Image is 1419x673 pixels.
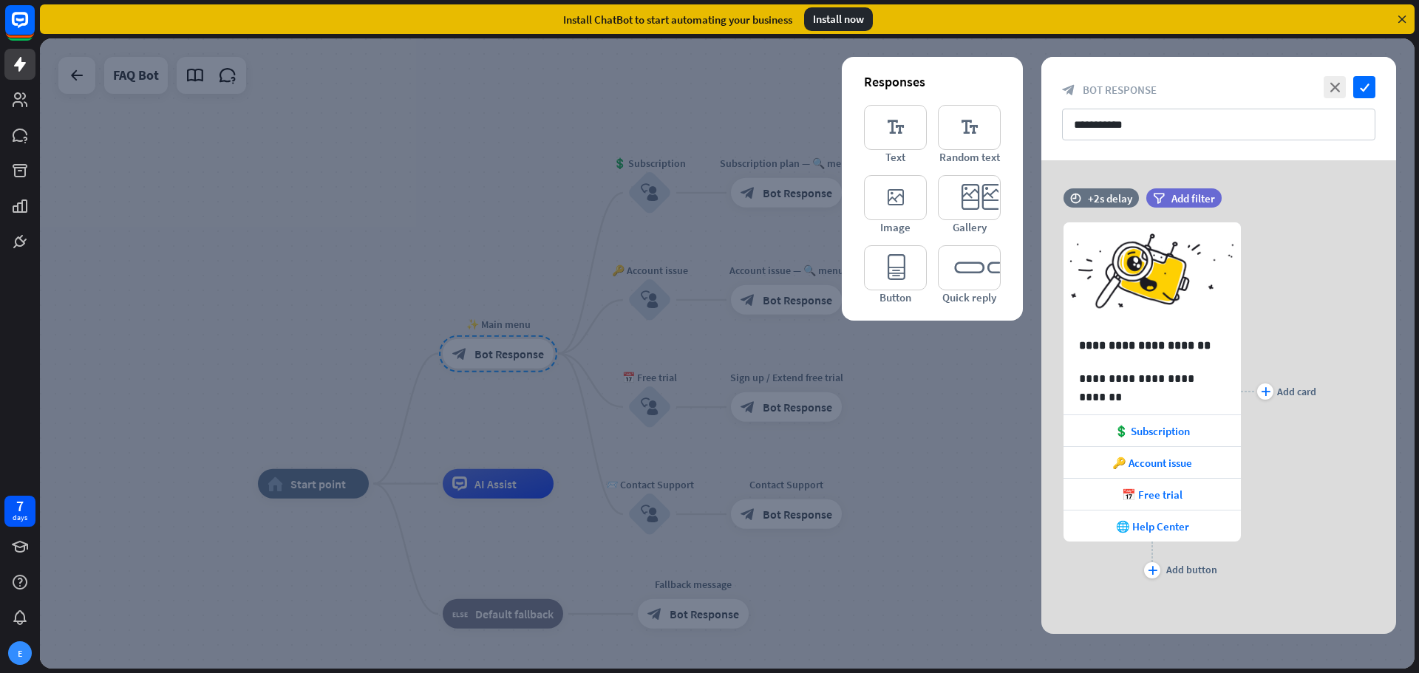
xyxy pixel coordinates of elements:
[16,499,24,513] div: 7
[563,13,792,27] div: Install ChatBot to start automating your business
[1324,76,1346,98] i: close
[1153,193,1165,204] i: filter
[4,496,35,527] a: 7 days
[1148,566,1157,575] i: plus
[1277,385,1316,398] div: Add card
[1064,222,1241,329] img: preview
[1088,191,1132,205] div: +2s delay
[8,641,32,665] div: E
[13,513,27,523] div: days
[1122,488,1182,502] span: 📅 Free trial
[1353,76,1375,98] i: check
[12,6,56,50] button: Open LiveChat chat widget
[804,7,873,31] div: Install now
[1116,519,1189,533] span: 🌐 Help Center
[1115,424,1190,438] span: 💲 Subscription
[1083,83,1157,97] span: Bot Response
[1171,191,1215,205] span: Add filter
[1261,387,1270,396] i: plus
[1112,456,1192,470] span: 🔑 Account issue
[1070,193,1081,203] i: time
[1062,83,1075,97] i: block_bot_response
[1166,563,1217,576] div: Add button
